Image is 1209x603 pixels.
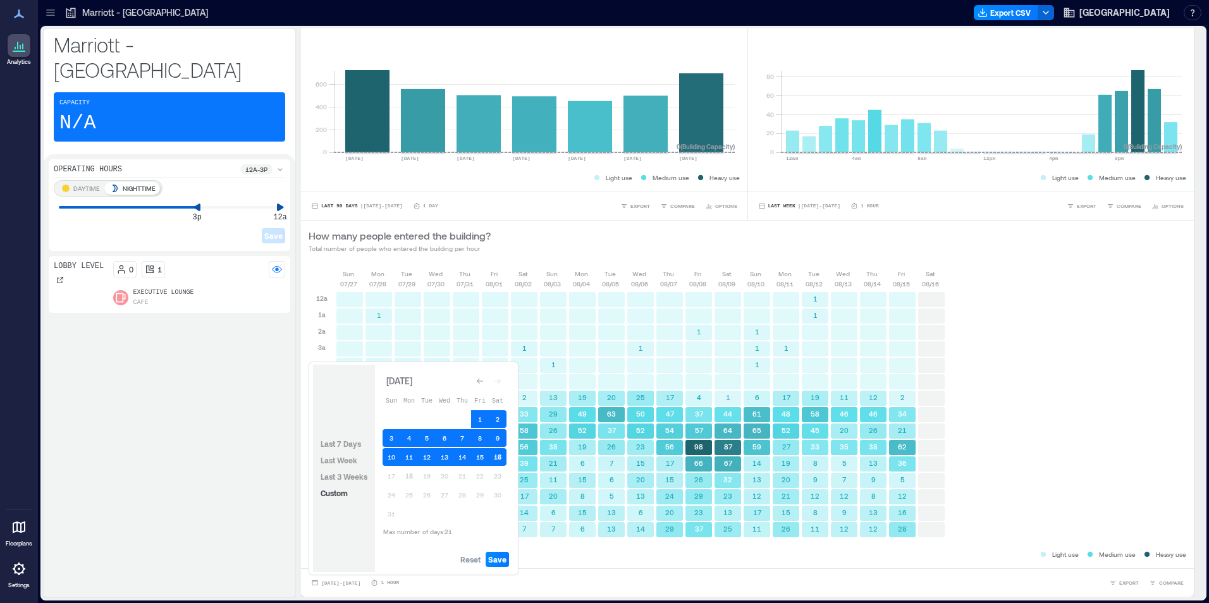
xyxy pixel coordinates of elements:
text: 1 [726,393,730,401]
button: [DATE]-[DATE] [309,576,363,589]
p: Light use [1052,173,1079,183]
p: Heavy use [1156,173,1186,183]
button: Reset [458,552,483,567]
button: 1 [471,410,489,428]
span: Mon [403,398,415,405]
text: 6 [639,508,643,516]
button: Go to next month [489,372,506,390]
text: 8 [871,492,876,500]
text: 19 [578,393,587,401]
button: COMPARE [658,200,697,212]
p: Executive Lounge [133,288,194,298]
tspan: 0 [770,148,773,155]
p: Cafe [133,298,149,308]
button: 7 [453,429,471,447]
span: COMPARE [1117,202,1141,210]
text: 21 [898,426,907,434]
text: [DATE] [623,155,642,161]
p: Fri [694,269,701,279]
text: 6 [610,475,614,484]
p: 08/04 [573,279,590,289]
th: Thursday [453,391,471,409]
span: [DATE] - [DATE] [321,580,360,586]
button: 13 [436,448,453,466]
span: Last Week [321,456,357,465]
button: 12 [418,448,436,466]
p: Thu [866,269,878,279]
text: 66 [694,459,703,467]
p: Total number of people who entered the building per hour [309,243,491,253]
text: 33 [520,410,529,418]
p: Sat [926,269,935,279]
th: Monday [400,391,418,409]
text: 67 [724,459,733,467]
text: 9 [871,475,876,484]
text: 65 [752,426,761,434]
span: Save [488,554,506,564]
text: 15 [578,475,587,484]
p: 08/16 [922,279,939,289]
text: 1 [755,344,759,352]
p: Mon [778,269,792,279]
button: 8 [471,429,489,447]
p: Sat [722,269,731,279]
div: [DATE] [383,374,415,389]
text: 21 [549,459,558,467]
p: Floorplans [6,540,32,547]
p: Mon [575,269,588,279]
text: 5 [842,459,847,467]
p: Tue [401,269,412,279]
text: 12 [811,492,819,500]
text: 1 [784,344,789,352]
text: 1 [755,327,759,336]
text: 39 [520,459,529,467]
p: Medium use [653,173,689,183]
text: [DATE] [401,155,419,161]
p: 08/02 [515,279,532,289]
button: 28 [453,486,471,504]
p: 07/28 [369,279,386,289]
p: 08/15 [893,279,910,289]
span: Last 7 Days [321,439,361,448]
text: 1 [813,295,818,303]
p: How many people entered the building? [309,228,491,243]
text: 1 [406,360,410,368]
button: 2 [489,410,506,428]
text: 12 [752,492,761,500]
text: 26 [694,475,703,484]
p: Tue [808,269,819,279]
text: 34 [898,410,907,418]
p: NIGHTTIME [123,183,156,193]
text: 49 [578,410,587,418]
th: Friday [471,391,489,409]
tspan: 400 [316,103,327,111]
text: 8pm [1115,155,1124,161]
text: 25 [520,475,529,484]
text: 33 [811,442,819,451]
button: 15 [471,448,489,466]
button: OPTIONS [703,200,740,212]
text: 17 [782,393,791,401]
text: 12 [840,492,849,500]
button: 31 [383,505,400,523]
button: 6 [436,429,453,447]
text: [DATE] [512,155,531,161]
text: 19 [578,442,587,451]
text: 38 [549,442,558,451]
button: 21 [453,467,471,485]
button: EXPORT [1107,576,1141,589]
text: 54 [665,426,674,434]
p: Capacity [59,98,90,108]
button: Go to previous month [471,372,489,390]
text: 6 [580,459,585,467]
p: Marriott - [GEOGRAPHIC_DATA] [82,6,208,19]
p: 08/12 [806,279,823,289]
p: Wed [632,269,646,279]
p: 07/31 [457,279,474,289]
text: 11 [840,393,849,401]
p: 1 Day [423,202,438,210]
text: 20 [607,393,616,401]
span: COMPARE [670,202,695,210]
text: 45 [811,426,819,434]
button: Last 90 Days |[DATE]-[DATE] [309,200,405,212]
